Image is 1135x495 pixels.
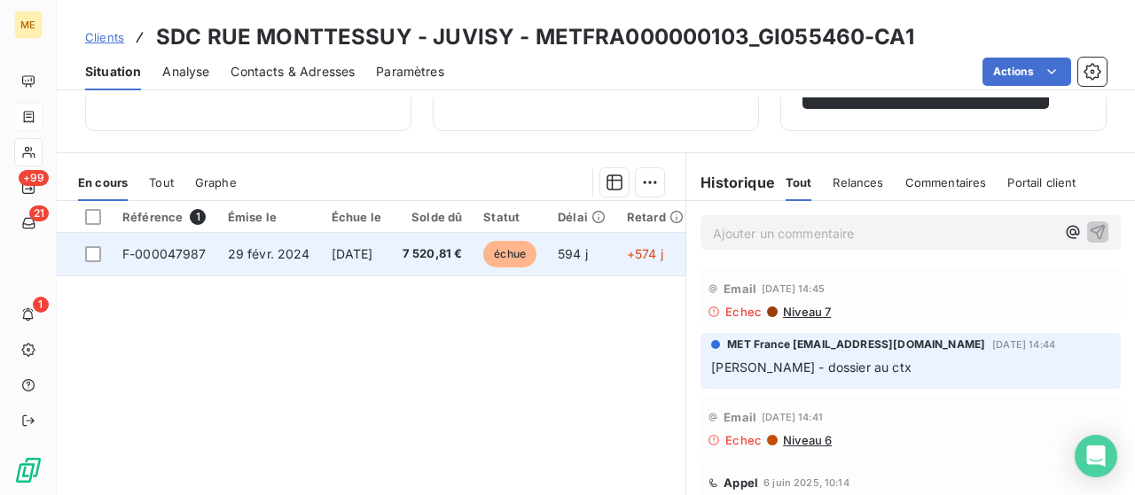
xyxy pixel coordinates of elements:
span: Email [724,282,756,296]
span: Commentaires [905,175,987,189]
div: Statut [483,210,536,224]
span: En cours [78,175,128,189]
span: [DATE] [332,246,373,261]
span: [DATE] 14:45 [762,283,825,294]
h3: SDC RUE MONTTESSUY - JUVISY - METFRA000000103_GI055460-CA1 [156,21,914,53]
span: 1 [33,297,49,313]
span: Graphe [195,175,237,189]
span: Analyse [162,63,209,81]
div: Référence [122,209,207,225]
span: Relances [833,175,883,189]
h6: Historique [686,172,775,193]
span: F-000047987 [122,246,207,261]
span: 594 j [558,246,588,261]
img: Logo LeanPay [14,456,43,484]
span: Clients [85,30,124,44]
span: Paramètres [376,63,444,81]
span: Contacts & Adresses [231,63,355,81]
span: 29 févr. 2024 [228,246,310,261]
span: Niveau 6 [781,433,832,447]
span: [DATE] 14:41 [762,412,823,422]
span: Echec [725,433,762,447]
span: Echec [725,305,762,319]
span: [PERSON_NAME] - dossier au ctx [711,360,912,375]
span: Tout [786,175,812,189]
span: Email [724,410,756,424]
span: [DATE] 14:44 [992,339,1055,350]
span: +99 [19,170,49,186]
span: Tout [149,175,174,189]
div: Open Intercom Messenger [1075,435,1117,477]
span: 1 [190,209,206,225]
div: Émise le [228,210,310,224]
span: Niveau 7 [781,305,831,319]
span: Appel [724,476,758,490]
div: Échue le [332,210,381,224]
div: Solde dû [403,210,463,224]
span: 21 [29,205,49,221]
span: Situation [85,63,141,81]
a: Clients [85,28,124,46]
span: MET France [EMAIL_ADDRESS][DOMAIN_NAME] [727,336,985,352]
span: Portail client [1007,175,1076,189]
button: Actions [982,58,1071,86]
div: Retard [627,210,684,224]
span: +574 j [627,246,663,261]
span: 6 juin 2025, 10:14 [763,477,849,488]
div: Délai [558,210,606,224]
div: ME [14,11,43,39]
span: Voir [824,83,1010,97]
span: 7 520,81 € [403,245,463,263]
span: échue [483,241,536,267]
